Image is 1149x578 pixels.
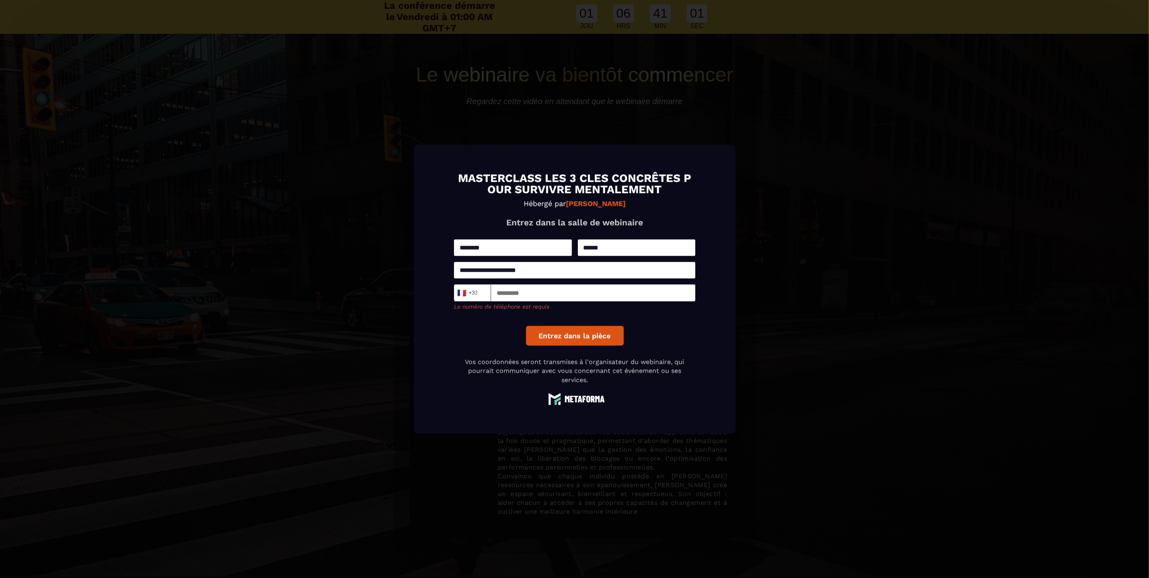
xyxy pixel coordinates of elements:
span: 🇫🇷 [456,287,467,299]
span: +33 [459,287,476,299]
p: Hébergé par [454,199,695,208]
img: logo [545,393,605,405]
button: Entrez dans la pièce [526,326,623,346]
h1: MASTERCLASS LES 3 CLES CONCRÊTES POUR SURVIVRE MENTALEMENT [454,173,695,195]
p: Vos coordonnées seront transmises à l'organisateur du webinaire, qui pourrait communiquer avec vo... [454,358,695,385]
strong: [PERSON_NAME] [566,199,626,208]
div: Search for option [454,285,491,301]
input: Search for option [478,287,484,299]
p: Entrez dans la salle de webinaire [454,217,695,228]
span: Le numéro de téléphone est requis [454,303,549,310]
